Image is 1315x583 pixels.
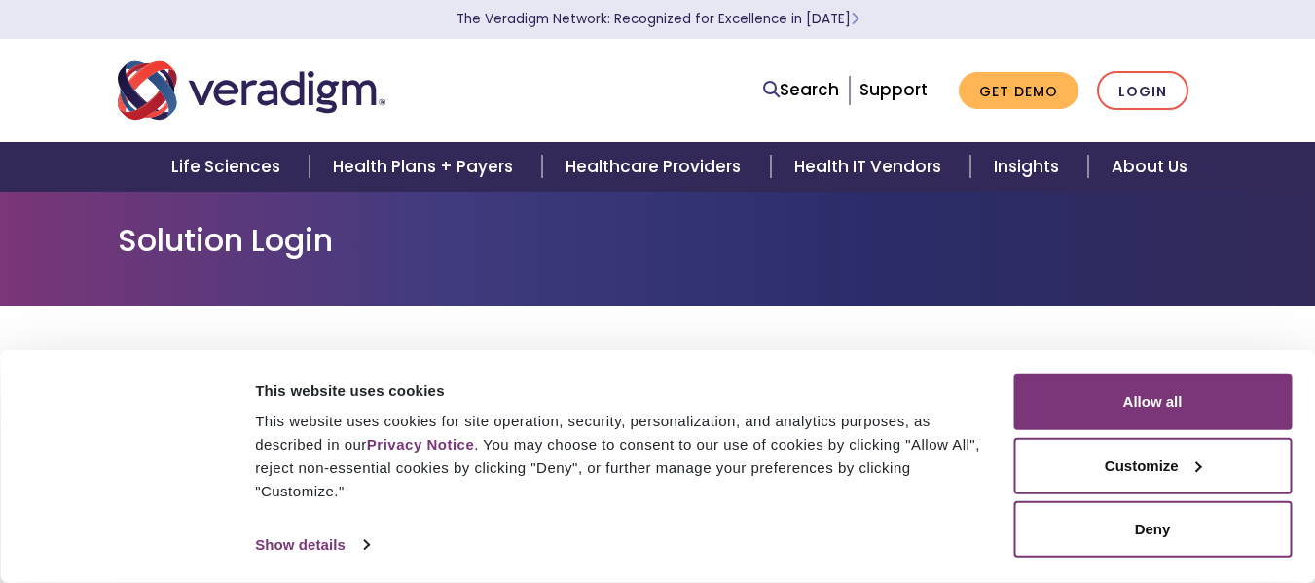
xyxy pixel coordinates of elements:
button: Customize [1013,437,1292,493]
a: Show details [255,530,368,560]
img: Veradigm logo [118,58,385,123]
a: Support [859,78,928,101]
span: Learn More [851,10,859,28]
a: Insights [970,142,1088,192]
div: This website uses cookies for site operation, security, personalization, and analytics purposes, ... [255,410,991,503]
button: Allow all [1013,374,1292,430]
a: Life Sciences [148,142,310,192]
a: Search [763,77,839,103]
a: The Veradigm Network: Recognized for Excellence in [DATE]Learn More [457,10,859,28]
a: Get Demo [959,72,1078,110]
a: Health Plans + Payers [310,142,542,192]
div: This website uses cookies [255,379,991,402]
button: Deny [1013,501,1292,558]
a: Healthcare Providers [542,142,770,192]
a: Health IT Vendors [771,142,970,192]
h1: Solution Login [118,222,1198,259]
a: Login [1097,71,1188,111]
a: Privacy Notice [367,436,474,453]
a: About Us [1088,142,1211,192]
